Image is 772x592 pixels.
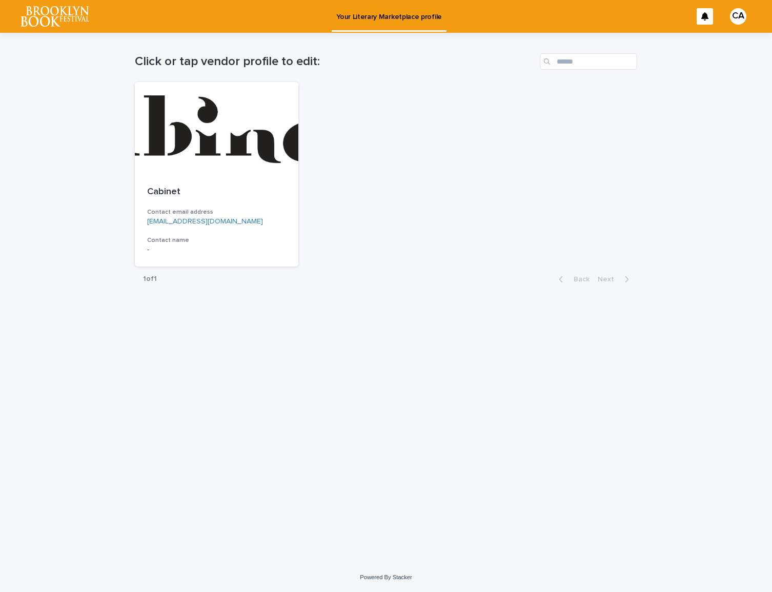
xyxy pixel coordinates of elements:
[598,276,620,283] span: Next
[147,187,286,198] p: Cabinet
[21,6,89,27] img: l65f3yHPToSKODuEVUav
[551,275,594,284] button: Back
[147,208,286,216] h3: Contact email address
[147,246,286,254] p: -
[135,82,298,267] a: CabinetContact email address[EMAIL_ADDRESS][DOMAIN_NAME]Contact name-
[567,276,590,283] span: Back
[135,54,536,69] h1: Click or tap vendor profile to edit:
[540,53,637,70] input: Search
[594,275,637,284] button: Next
[147,236,286,244] h3: Contact name
[360,574,412,580] a: Powered By Stacker
[730,8,746,25] div: CA
[147,218,263,225] a: [EMAIL_ADDRESS][DOMAIN_NAME]
[135,267,165,292] p: 1 of 1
